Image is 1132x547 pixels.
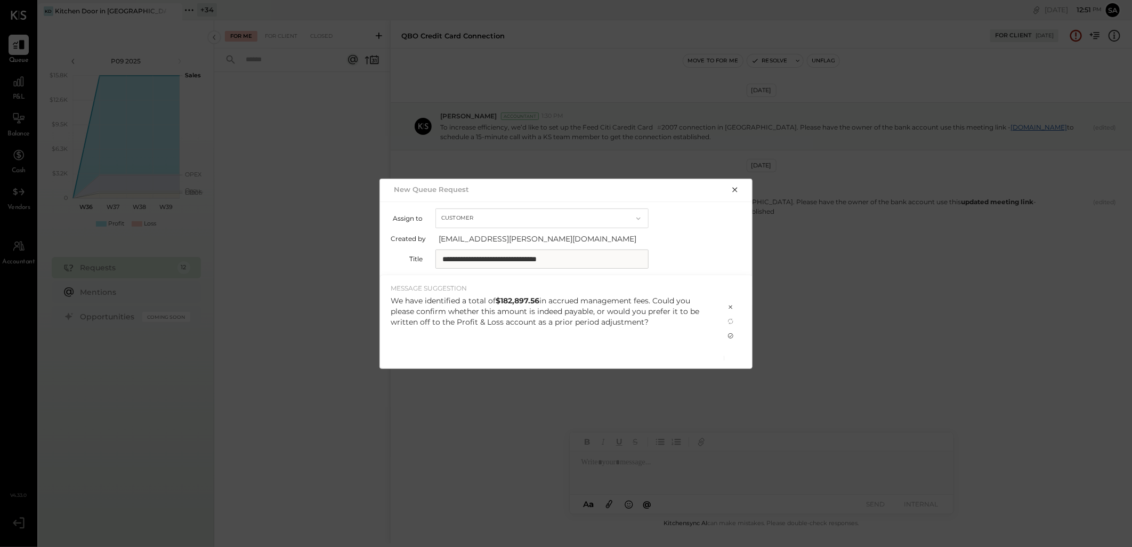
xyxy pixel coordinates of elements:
label: Title [391,255,423,263]
label: Created by [391,235,426,243]
div: We have identified a total of in accrued management fees. Could you please confirm whether this a... [391,295,714,327]
strong: $182,897.56 [496,296,539,305]
button: Customer [435,208,649,228]
span: [EMAIL_ADDRESS][PERSON_NAME][DOMAIN_NAME] [439,234,652,244]
h2: New Queue Request [394,185,469,194]
label: Assign to [391,214,423,222]
div: MESSAGE SUGGESTION [391,284,714,293]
